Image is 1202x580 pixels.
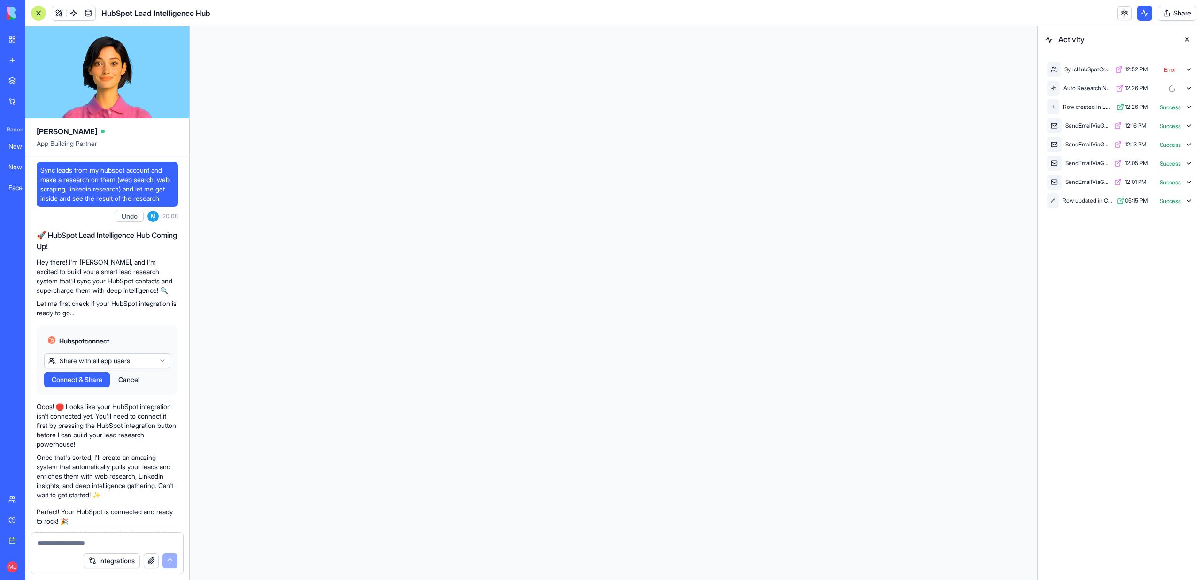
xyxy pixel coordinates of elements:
span: Sync leads from my hubspot account and make a research on them (web search, web scraping, linkedi... [40,166,174,203]
span: 12:01 PM [1125,178,1146,186]
span: 12:13 PM [1125,141,1146,148]
a: New App [3,158,40,176]
button: Share [1158,6,1196,21]
span: Hubspot connect [59,336,109,346]
span: 12:16 PM [1125,122,1146,130]
button: Integrations [84,553,140,568]
button: Undo [116,211,144,222]
p: Let me first check if your HubSpot integration is ready to go... [37,299,178,318]
img: hubspot [48,336,55,344]
span: Success [1160,104,1181,111]
span: Success [1160,160,1181,168]
span: [PERSON_NAME] [37,126,97,137]
div: Auto Research New Leads [1063,84,1112,92]
div: SendEmailViaGmail [1065,178,1111,186]
button: Connect & Share [44,372,110,387]
span: Activity [1058,34,1174,45]
div: Row updated in CompanySettings [1063,197,1113,205]
p: Oops! 🛑 Looks like your HubSpot integration isn't connected yet. You'll need to connect it first ... [37,402,178,449]
img: logo [7,7,65,20]
span: Success [1160,198,1181,205]
a: Facebook Campaign Analyzer [3,178,40,197]
span: 12:05 PM [1125,160,1148,167]
span: Connect & Share [52,375,102,384]
div: SyncHubSpotContacts [1064,66,1111,73]
p: Perfect! Your HubSpot is connected and ready to rock! 🎉 [37,507,178,526]
span: Success [1160,179,1181,186]
div: SendEmailViaGmail [1065,160,1111,167]
button: Cancel [114,372,144,387]
div: Facebook Campaign Analyzer [8,183,35,192]
p: Once that's sorted, I'll create an amazing system that automatically pulls your leads and enriche... [37,453,178,500]
span: Error [1164,66,1176,74]
span: ML [7,561,18,572]
span: App Building Partner [37,139,178,156]
div: Row created in LeadResearch [1063,103,1112,111]
div: New App [8,162,35,172]
div: SendEmailViaGmail [1065,141,1111,148]
span: Success [1160,122,1181,130]
p: Now let me build your Lead Intelligence Hub - it'll automatically sync contacts from HubSpot and ... [37,530,178,577]
div: SendEmailViaGmail [1065,122,1111,130]
span: 12:52 PM [1125,66,1148,73]
span: M [147,211,159,222]
span: 20:08 [162,213,178,220]
span: Success [1160,141,1181,149]
span: 12:26 PM [1125,84,1148,92]
h2: 🚀 HubSpot Lead Intelligence Hub Coming Up! [37,229,178,252]
a: New App [3,137,40,156]
p: Hey there! I'm [PERSON_NAME], and I'm excited to build you a smart lead research system that'll s... [37,258,178,295]
span: Recent [3,126,23,133]
span: 05:15 PM [1125,197,1148,205]
h1: HubSpot Lead Intelligence Hub [101,8,210,19]
div: New App [8,142,35,151]
span: 12:26 PM [1125,103,1148,111]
